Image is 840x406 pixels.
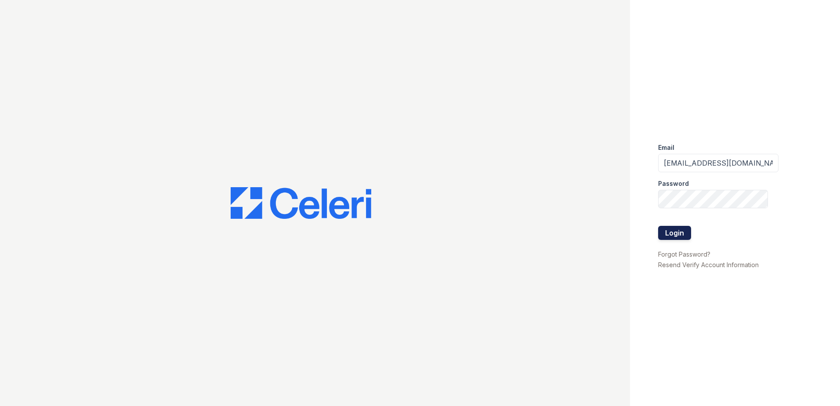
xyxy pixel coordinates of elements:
[658,143,674,152] label: Email
[658,250,710,258] a: Forgot Password?
[658,226,691,240] button: Login
[658,261,759,268] a: Resend Verify Account Information
[658,179,689,188] label: Password
[231,187,371,219] img: CE_Logo_Blue-a8612792a0a2168367f1c8372b55b34899dd931a85d93a1a3d3e32e68fde9ad4.png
